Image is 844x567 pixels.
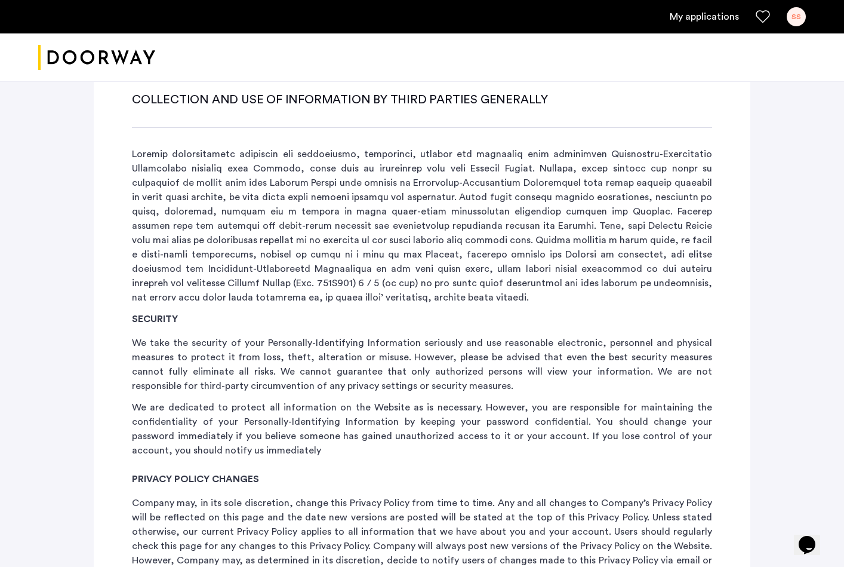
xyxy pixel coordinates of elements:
[132,91,712,108] h2: COLLECTION AND USE OF INFORMATION BY THIRD PARTIES GENERALLY
[132,147,712,305] p: Loremip dolorsitametc adipiscin eli seddoeiusmo, temporinci, utlabor etd magnaaliq enim adminimve...
[670,10,739,24] a: My application
[132,400,712,458] p: We are dedicated to protect all information on the Website as is necessary. However, you are resp...
[794,519,832,555] iframe: chat widget
[38,35,155,80] img: logo
[132,312,178,326] a: SECURITY
[132,336,712,393] p: We take the security of your Personally-Identifying Information seriously and use reasonable elec...
[756,10,770,24] a: Favorites
[787,7,806,26] div: SS
[132,472,259,486] a: PRIVACY POLICY CHANGES
[38,35,155,80] a: Cazamio logo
